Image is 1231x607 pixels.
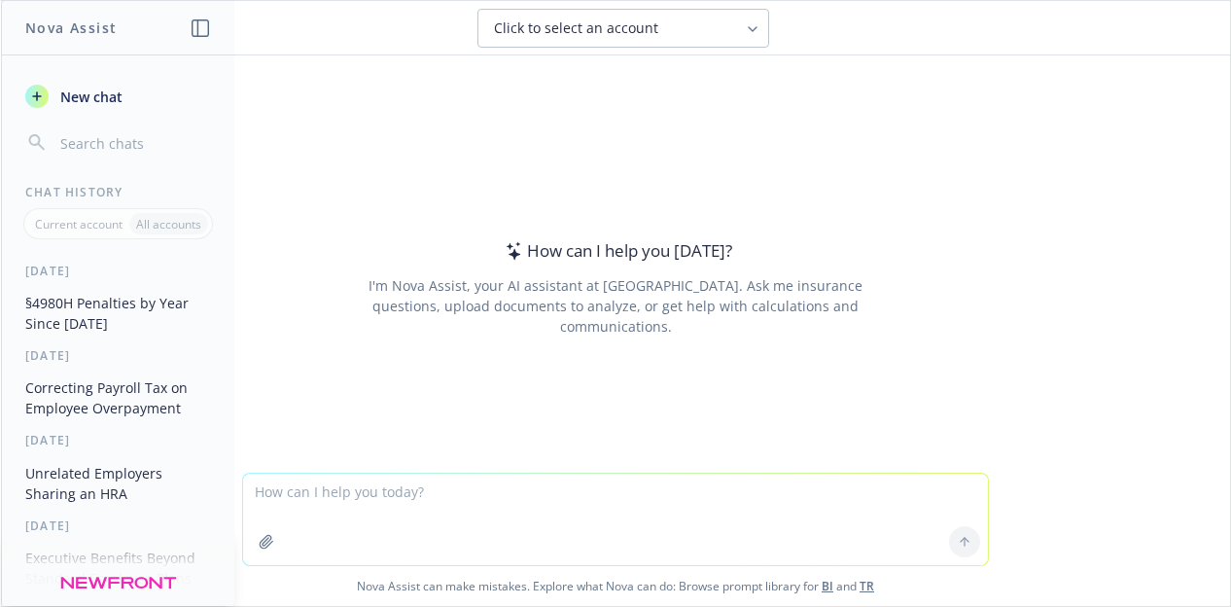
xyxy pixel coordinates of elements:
button: Correcting Payroll Tax on Employee Overpayment [18,372,219,424]
a: TR [860,578,874,594]
div: How can I help you [DATE]? [500,238,732,264]
p: All accounts [136,216,201,232]
input: Search chats [56,129,211,157]
button: Unrelated Employers Sharing an HRA [18,457,219,510]
div: [DATE] [2,347,234,364]
span: Nova Assist can make mistakes. Explore what Nova can do: Browse prompt library for and [9,566,1222,606]
span: Click to select an account [494,18,658,38]
div: [DATE] [2,432,234,448]
div: I'm Nova Assist, your AI assistant at [GEOGRAPHIC_DATA]. Ask me insurance questions, upload docum... [341,275,889,337]
button: New chat [18,79,219,114]
div: [DATE] [2,518,234,534]
a: BI [822,578,833,594]
button: §4980H Penalties by Year Since [DATE] [18,287,219,339]
button: Executive Benefits Beyond Standard Employee Plans [18,542,219,594]
h1: Nova Assist [25,18,117,38]
button: Click to select an account [477,9,769,48]
span: New chat [56,87,123,107]
div: Chat History [2,184,234,200]
div: [DATE] [2,263,234,279]
p: Current account [35,216,123,232]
